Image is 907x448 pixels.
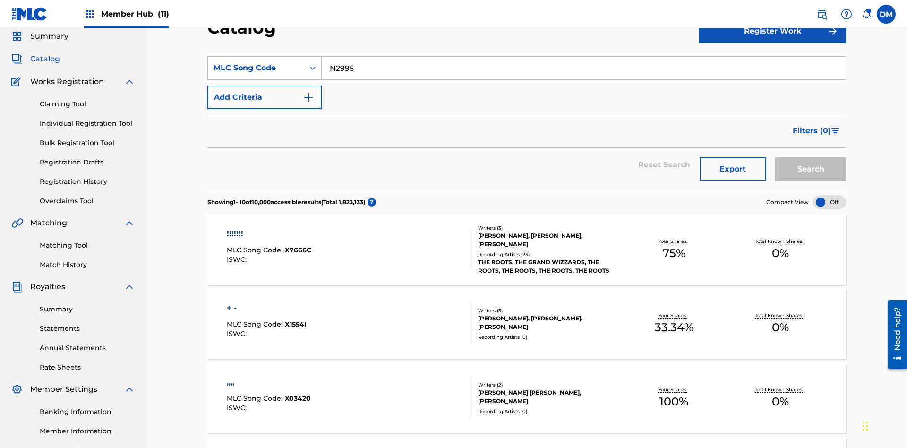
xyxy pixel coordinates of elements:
img: Summary [11,31,23,42]
span: Royalties [30,281,65,293]
span: Filters ( 0 ) [793,125,831,137]
span: 75 % [663,245,685,262]
a: Registration Drafts [40,157,135,167]
a: Banking Information [40,407,135,417]
a: ,,,,MLC Song Code:X03420ISWC:Writers (2)[PERSON_NAME] [PERSON_NAME], [PERSON_NAME]Recording Artis... [207,362,846,433]
div: [PERSON_NAME] [PERSON_NAME], [PERSON_NAME] [478,388,621,405]
div: Writers ( 3 ) [478,224,621,232]
span: ISWC : [227,255,249,264]
span: Compact View [766,198,809,207]
div: + - [227,302,307,314]
img: MLC Logo [11,7,48,21]
span: ? [368,198,376,207]
div: MLC Song Code [214,62,299,74]
a: Matching Tool [40,241,135,250]
div: Recording Artists ( 0 ) [478,334,621,341]
div: ,,,, [227,377,311,388]
img: expand [124,217,135,229]
a: Bulk Registration Tool [40,138,135,148]
div: Drag [863,412,868,440]
iframe: Resource Center [881,296,907,374]
img: Member Settings [11,384,23,395]
img: Matching [11,217,23,229]
span: 0 % [772,245,789,262]
button: Filters (0) [787,119,846,143]
img: 9d2ae6d4665cec9f34b9.svg [303,92,314,103]
a: !!!!!!!MLC Song Code:X7666CISWC:Writers (3)[PERSON_NAME], [PERSON_NAME], [PERSON_NAME]Recording A... [207,214,846,285]
div: !!!!!!! [227,228,311,240]
span: Works Registration [30,76,104,87]
span: (11) [158,9,169,18]
div: Recording Artists ( 23 ) [478,251,621,258]
p: Total Known Shares: [755,386,805,393]
p: Your Shares: [659,386,690,393]
span: MLC Song Code : [227,394,285,403]
a: Registration History [40,177,135,187]
button: Add Criteria [207,86,322,109]
div: THE ROOTS, THE GRAND WIZZARDS, THE ROOTS, THE ROOTS, THE ROOTS, THE ROOTS [478,258,621,275]
p: Showing 1 - 10 of 10,000 accessible results (Total 1,823,133 ) [207,198,365,207]
a: Member Information [40,426,135,436]
img: Works Registration [11,76,24,87]
div: Notifications [862,9,871,19]
img: help [841,9,852,20]
a: Summary [40,304,135,314]
span: ISWC : [227,404,249,412]
a: Match History [40,260,135,270]
span: 33.34 % [655,319,693,336]
img: f7272a7cc735f4ea7f67.svg [827,26,839,37]
div: [PERSON_NAME], [PERSON_NAME], [PERSON_NAME] [478,232,621,249]
div: User Menu [877,5,896,24]
a: Annual Statements [40,343,135,353]
a: Public Search [813,5,831,24]
img: expand [124,281,135,293]
span: Catalog [30,53,60,65]
form: Search Form [207,56,846,190]
div: [PERSON_NAME], [PERSON_NAME], [PERSON_NAME] [478,314,621,331]
span: MLC Song Code : [227,246,285,254]
img: Top Rightsholders [84,9,95,20]
span: 0 % [772,393,789,410]
img: Royalties [11,281,23,293]
img: filter [831,128,839,134]
a: CatalogCatalog [11,53,60,65]
img: expand [124,384,135,395]
img: Catalog [11,53,23,65]
a: Rate Sheets [40,362,135,372]
span: 0 % [772,319,789,336]
p: Total Known Shares: [755,238,805,245]
a: Claiming Tool [40,99,135,109]
span: Member Hub [101,9,169,19]
span: Summary [30,31,68,42]
iframe: Chat Widget [860,403,907,448]
a: Statements [40,324,135,334]
a: Overclaims Tool [40,196,135,206]
a: Individual Registration Tool [40,119,135,129]
div: Writers ( 2 ) [478,381,621,388]
a: + -MLC Song Code:X1554IISWC:Writers (3)[PERSON_NAME], [PERSON_NAME], [PERSON_NAME]Recording Artis... [207,288,846,359]
button: Register Work [699,19,846,43]
span: X1554I [285,320,307,328]
button: Export [700,157,766,181]
p: Total Known Shares: [755,312,805,319]
span: MLC Song Code : [227,320,285,328]
span: X7666C [285,246,311,254]
p: Your Shares: [659,238,690,245]
div: Help [837,5,856,24]
span: X03420 [285,394,311,403]
img: search [816,9,828,20]
span: ISWC : [227,329,249,338]
img: expand [124,76,135,87]
a: SummarySummary [11,31,68,42]
span: Member Settings [30,384,97,395]
span: 100 % [659,393,688,410]
div: Writers ( 3 ) [478,307,621,314]
p: Your Shares: [659,312,690,319]
div: Recording Artists ( 0 ) [478,408,621,415]
span: Matching [30,217,67,229]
